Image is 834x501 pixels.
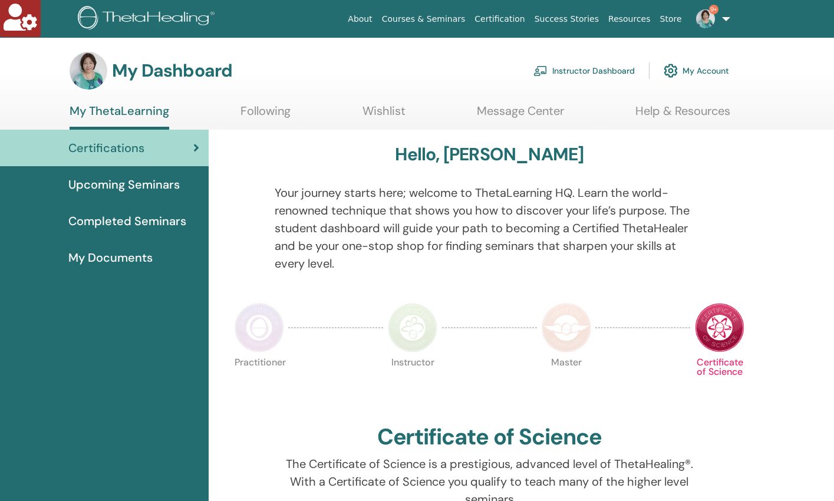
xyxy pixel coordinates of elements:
[235,303,284,352] img: Practitioner
[655,8,687,30] a: Store
[530,8,604,30] a: Success Stories
[388,358,437,407] p: Instructor
[395,144,584,165] h3: Hello, [PERSON_NAME]
[695,358,744,407] p: Certificate of Science
[664,58,729,84] a: My Account
[68,176,180,193] span: Upcoming Seminars
[343,8,377,30] a: About
[68,249,153,266] span: My Documents
[604,8,655,30] a: Resources
[635,104,730,127] a: Help & Resources
[112,60,232,81] h3: My Dashboard
[388,303,437,352] img: Instructor
[709,5,718,14] span: 9+
[70,104,169,130] a: My ThetaLearning
[68,139,144,157] span: Certifications
[377,424,602,451] h2: Certificate of Science
[240,104,291,127] a: Following
[542,358,591,407] p: Master
[542,303,591,352] img: Master
[78,6,219,32] img: logo.png
[70,52,107,90] img: default.jpg
[533,58,635,84] a: Instructor Dashboard
[377,8,470,30] a: Courses & Seminars
[533,65,548,76] img: chalkboard-teacher.svg
[477,104,564,127] a: Message Center
[362,104,406,127] a: Wishlist
[664,61,678,81] img: cog.svg
[275,184,704,272] p: Your journey starts here; welcome to ThetaLearning HQ. Learn the world-renowned technique that sh...
[68,212,186,230] span: Completed Seminars
[695,303,744,352] img: Certificate of Science
[235,358,284,407] p: Practitioner
[470,8,529,30] a: Certification
[696,9,715,28] img: default.jpg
